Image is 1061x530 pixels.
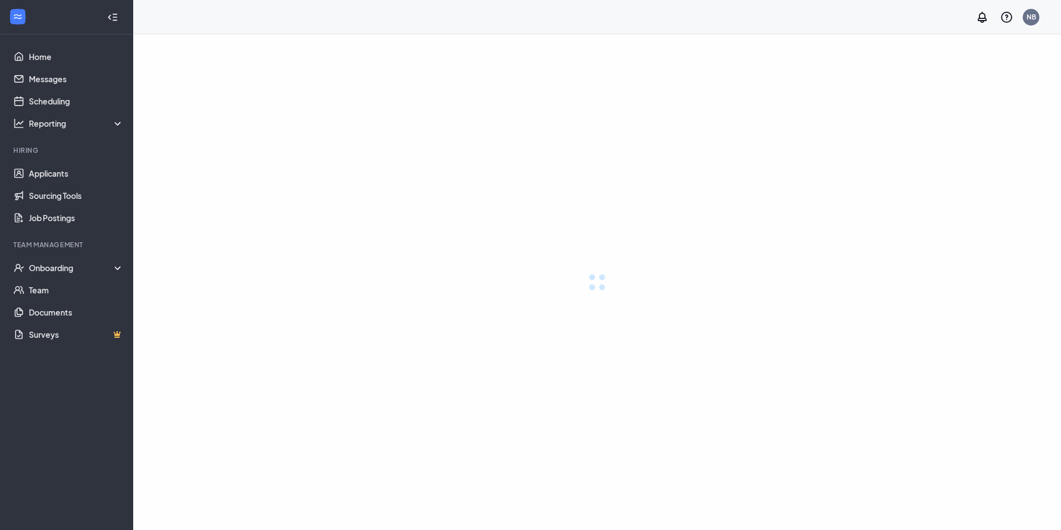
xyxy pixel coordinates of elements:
[29,46,124,68] a: Home
[29,301,124,323] a: Documents
[1000,11,1013,24] svg: QuestionInfo
[976,11,989,24] svg: Notifications
[29,323,124,346] a: SurveysCrown
[13,262,24,273] svg: UserCheck
[13,118,24,129] svg: Analysis
[12,11,23,22] svg: WorkstreamLogo
[29,184,124,207] a: Sourcing Tools
[13,240,122,249] div: Team Management
[1027,12,1036,22] div: NB
[29,279,124,301] a: Team
[29,68,124,90] a: Messages
[29,207,124,229] a: Job Postings
[107,12,118,23] svg: Collapse
[29,90,124,112] a: Scheduling
[29,262,124,273] div: Onboarding
[29,162,124,184] a: Applicants
[29,118,124,129] div: Reporting
[13,146,122,155] div: Hiring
